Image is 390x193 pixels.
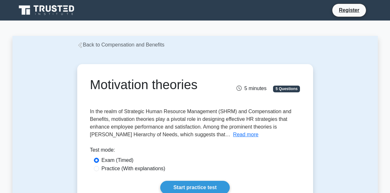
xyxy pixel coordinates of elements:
[335,6,363,14] a: Register
[90,109,292,137] span: In the realm of Strategic Human Resource Management (SHRM) and Compensation and Benefits, motivat...
[273,86,300,92] span: 5 Questions
[102,156,134,164] label: Exam (Timed)
[77,42,164,47] a: Back to Compensation and Benefits
[90,146,300,156] div: Test mode:
[236,86,266,91] span: 5 minutes
[90,77,228,92] h1: Motivation theories
[102,165,165,172] label: Practice (With explanations)
[233,131,258,138] button: Read more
